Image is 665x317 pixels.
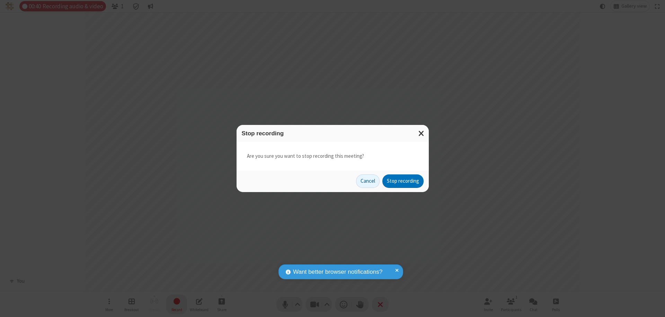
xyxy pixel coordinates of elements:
span: Want better browser notifications? [293,268,382,277]
button: Stop recording [382,174,424,188]
button: Cancel [356,174,380,188]
div: Are you sure you want to stop recording this meeting? [237,142,429,171]
h3: Stop recording [242,130,424,137]
button: Close modal [414,125,429,142]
